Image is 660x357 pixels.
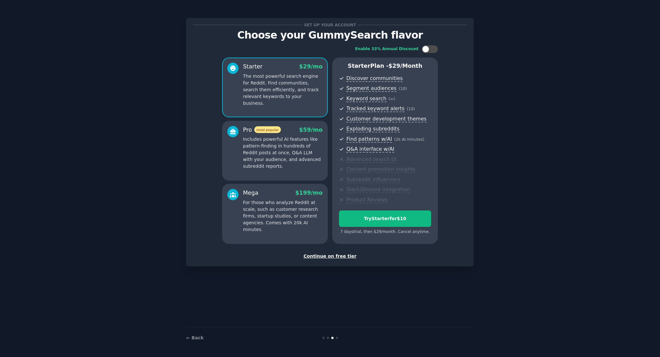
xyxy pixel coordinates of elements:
div: Try Starter for $10 [339,215,431,222]
span: Tracked keyword alerts [346,105,404,112]
span: ( ∞ ) [389,97,395,101]
span: Exploding subreddits [346,126,399,132]
span: Keyword search [346,95,386,102]
span: $ 29 /mo [299,63,323,70]
span: Set up your account [303,22,357,28]
div: 7 days trial, then $ 29 /month . Cancel anytime. [339,229,431,235]
span: Subreddit influencers [346,176,400,183]
div: Starter [243,63,263,71]
div: Mega [243,189,258,197]
span: Customer development themes [346,116,427,122]
span: most popular [254,126,281,133]
div: Enable 33% Annual Discount [355,46,419,52]
button: TryStarterfor$10 [339,210,431,227]
span: ( 10 ) [399,86,407,91]
span: Content promotion insights [346,166,415,173]
span: Advanced search UI [346,156,396,163]
span: $ 59 /mo [299,127,323,133]
span: Find patterns w/AI [346,136,392,143]
a: ← Back [186,335,204,340]
p: Starter Plan - [339,62,431,70]
p: Choose your GummySearch flavor [193,30,467,41]
span: Discover communities [346,75,403,82]
div: Pro [243,126,281,134]
span: ( 10 ) [407,107,415,111]
span: Product Reviews [346,197,388,203]
div: Continue on free tier [193,253,467,260]
p: Includes powerful AI features like pattern-finding in hundreds of Reddit posts at once, Q&A LLM w... [243,136,323,170]
p: For those who analyze Reddit at scale, such as customer research firms, startup studios, or conte... [243,199,323,233]
span: Slack/Discord integration [346,186,410,193]
span: $ 199 /mo [295,190,323,196]
span: Q&A interface w/AI [346,146,394,153]
span: ( 2k AI minutes ) [394,137,424,142]
span: $ 29 /month [388,63,422,69]
p: The most powerful search engine for Reddit. Find communities, search them efficiently, and track ... [243,73,323,107]
span: Segment audiences [346,85,396,92]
